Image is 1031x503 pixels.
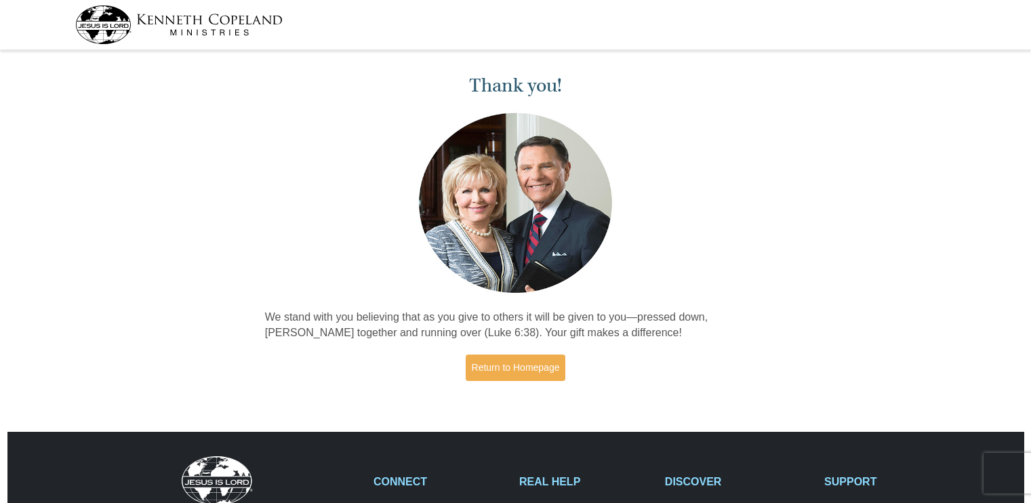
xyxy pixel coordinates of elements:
h1: Thank you! [265,75,767,97]
p: We stand with you believing that as you give to others it will be given to you—pressed down, [PER... [265,310,767,341]
h2: DISCOVER [665,475,810,488]
a: Return to Homepage [466,355,566,381]
h2: REAL HELP [519,475,651,488]
img: kcm-header-logo.svg [75,5,283,44]
h2: CONNECT [373,475,505,488]
img: Kenneth and Gloria [416,110,615,296]
h2: SUPPORT [824,475,956,488]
